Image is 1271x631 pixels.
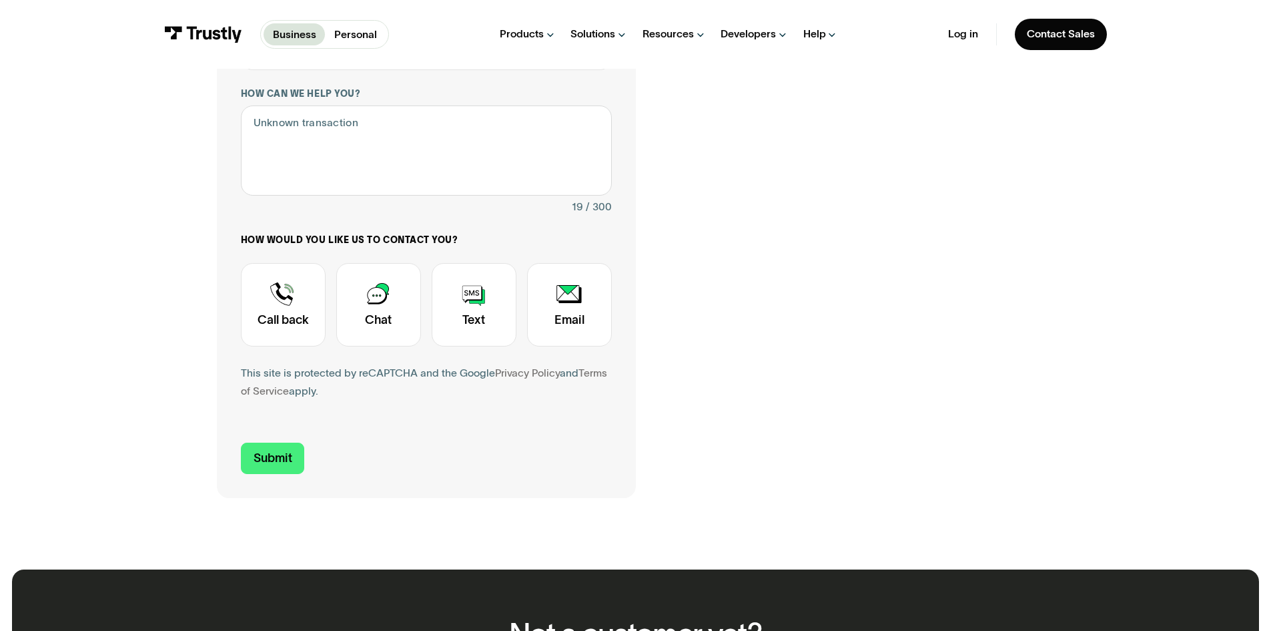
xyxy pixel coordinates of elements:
[803,27,826,41] div: Help
[325,23,386,45] a: Personal
[264,23,325,45] a: Business
[495,367,560,379] a: Privacy Policy
[27,608,80,626] ul: Language list
[570,27,615,41] div: Solutions
[586,198,612,216] div: / 300
[164,26,242,43] img: Trustly Logo
[948,27,978,41] a: Log in
[334,27,377,43] p: Personal
[241,365,612,401] div: This site is protected by reCAPTCHA and the Google and apply.
[1027,27,1095,41] div: Contact Sales
[241,88,612,100] label: How can we help you?
[273,27,316,43] p: Business
[500,27,544,41] div: Products
[721,27,776,41] div: Developers
[241,234,612,246] label: How would you like us to contact you?
[572,198,582,216] div: 19
[241,443,305,474] input: Submit
[13,608,80,626] aside: Language selected: English (United States)
[643,27,694,41] div: Resources
[1015,19,1107,50] a: Contact Sales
